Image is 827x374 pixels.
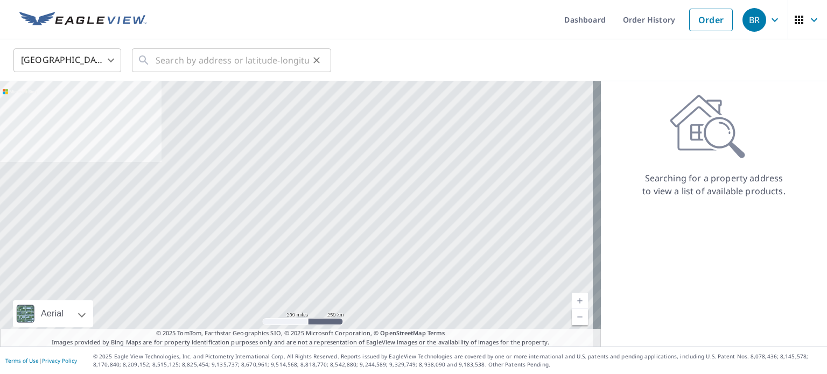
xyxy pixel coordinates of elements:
[427,329,445,337] a: Terms
[309,53,324,68] button: Clear
[642,172,786,197] p: Searching for a property address to view a list of available products.
[93,352,822,369] p: © 2025 Eagle View Technologies, Inc. and Pictometry International Corp. All Rights Reserved. Repo...
[689,9,733,31] a: Order
[5,357,39,364] a: Terms of Use
[38,300,67,327] div: Aerial
[380,329,425,337] a: OpenStreetMap
[42,357,77,364] a: Privacy Policy
[742,8,766,32] div: BR
[572,309,588,325] a: Current Level 5, Zoom Out
[13,45,121,75] div: [GEOGRAPHIC_DATA]
[13,300,93,327] div: Aerial
[5,357,77,364] p: |
[572,293,588,309] a: Current Level 5, Zoom In
[156,329,445,338] span: © 2025 TomTom, Earthstar Geographics SIO, © 2025 Microsoft Corporation, ©
[156,45,309,75] input: Search by address or latitude-longitude
[19,12,146,28] img: EV Logo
